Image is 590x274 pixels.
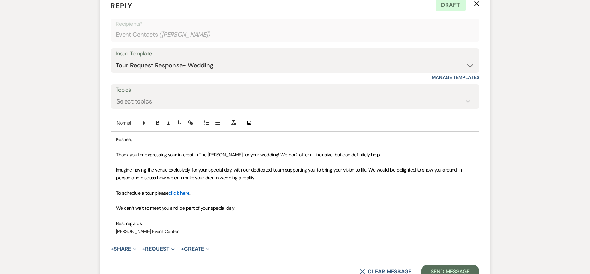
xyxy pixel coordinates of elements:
span: We can’t wait to meet you and be part of your special day! [116,205,236,211]
span: To schedule a tour please [116,190,168,196]
a: Manage Templates [432,74,479,80]
span: + [111,246,114,252]
span: Reply [111,1,132,10]
label: Topics [116,85,474,95]
button: Request [142,246,175,252]
span: Imagine having the venue exclusively for your special day, with our dedicated team supporting you... [116,167,463,180]
span: . [189,190,190,196]
span: + [142,246,145,252]
div: Event Contacts [116,28,474,41]
span: ( [PERSON_NAME] ) [159,30,210,39]
div: Select topics [116,97,152,106]
div: Insert Template [116,49,474,59]
p: Recipients* [116,19,474,28]
a: click here [168,190,189,196]
p: Keshea, [116,136,474,143]
span: Thank you for expressing your interest in The [PERSON_NAME] for your wedding! We don't offer all ... [116,152,380,158]
button: Share [111,246,136,252]
span: Best regards, [116,220,143,227]
button: Create [181,246,209,252]
p: [PERSON_NAME] Event Center [116,228,474,235]
span: + [181,246,184,252]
